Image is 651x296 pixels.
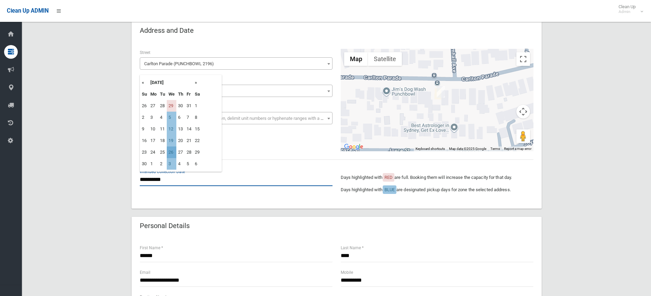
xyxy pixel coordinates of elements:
td: 4 [158,112,167,123]
img: Google [342,142,365,151]
button: Toggle fullscreen view [516,52,530,66]
td: 30 [140,158,149,170]
td: 29 [167,100,176,112]
header: Personal Details [132,219,198,232]
span: Select the unit number from the dropdown, delimit unit numbers or hyphenate ranges with a comma [144,116,335,121]
th: We [167,88,176,100]
td: 30 [176,100,185,112]
div: 19 Carlton Parade, PUNCHBOWL NSW 2196 [437,86,445,98]
td: 2 [158,158,167,170]
span: Map data ©2025 Google [449,147,486,151]
th: Su [140,88,149,100]
td: 25 [158,146,167,158]
td: 4 [176,158,185,170]
th: [DATE] [149,77,193,88]
span: Clean Up ADMIN [7,8,49,14]
td: 1 [193,100,202,112]
td: 11 [158,123,167,135]
td: 15 [193,123,202,135]
td: 29 [193,146,202,158]
header: Address and Date [132,24,202,37]
td: 27 [176,146,185,158]
td: 3 [149,112,158,123]
th: Mo [149,88,158,100]
th: » [193,77,202,88]
td: 10 [149,123,158,135]
th: Sa [193,88,202,100]
span: Carlton Parade (PUNCHBOWL 2196) [141,59,331,69]
a: Open this area in Google Maps (opens a new window) [342,142,365,151]
td: 28 [158,100,167,112]
td: 9 [140,123,149,135]
td: 27 [149,100,158,112]
td: 14 [185,123,193,135]
p: Days highlighted with are full. Booking them will increase the capacity for that day. [341,173,533,182]
td: 20 [176,135,185,146]
td: 12 [167,123,176,135]
span: RED [384,175,393,180]
button: Drag Pegman onto the map to open Street View [516,129,530,143]
td: 16 [140,135,149,146]
span: BLUE [384,187,395,192]
td: 23 [140,146,149,158]
p: Days highlighted with are designated pickup days for zone the selected address. [341,186,533,194]
span: 19 [141,86,331,96]
td: 3 [167,158,176,170]
button: Show satellite imagery [368,52,402,66]
span: Carlton Parade (PUNCHBOWL 2196) [140,57,333,70]
td: 26 [167,146,176,158]
td: 21 [185,135,193,146]
button: Map camera controls [516,105,530,118]
td: 13 [176,123,185,135]
th: Tu [158,88,167,100]
td: 19 [167,135,176,146]
span: 19 [140,85,333,97]
td: 31 [185,100,193,112]
td: 8 [193,112,202,123]
td: 7 [185,112,193,123]
td: 18 [158,135,167,146]
td: 28 [185,146,193,158]
td: 2 [140,112,149,123]
td: 5 [185,158,193,170]
th: Fr [185,88,193,100]
td: 6 [176,112,185,123]
td: 22 [193,135,202,146]
td: 5 [167,112,176,123]
span: Clean Up [615,4,642,14]
th: Th [176,88,185,100]
td: 17 [149,135,158,146]
a: Report a map error [504,147,531,151]
th: « [140,77,149,88]
td: 26 [140,100,149,112]
a: Terms (opens in new tab) [490,147,500,151]
button: Keyboard shortcuts [416,146,445,151]
td: 24 [149,146,158,158]
td: 6 [193,158,202,170]
small: Admin [619,9,636,14]
button: Show street map [344,52,368,66]
td: 1 [149,158,158,170]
